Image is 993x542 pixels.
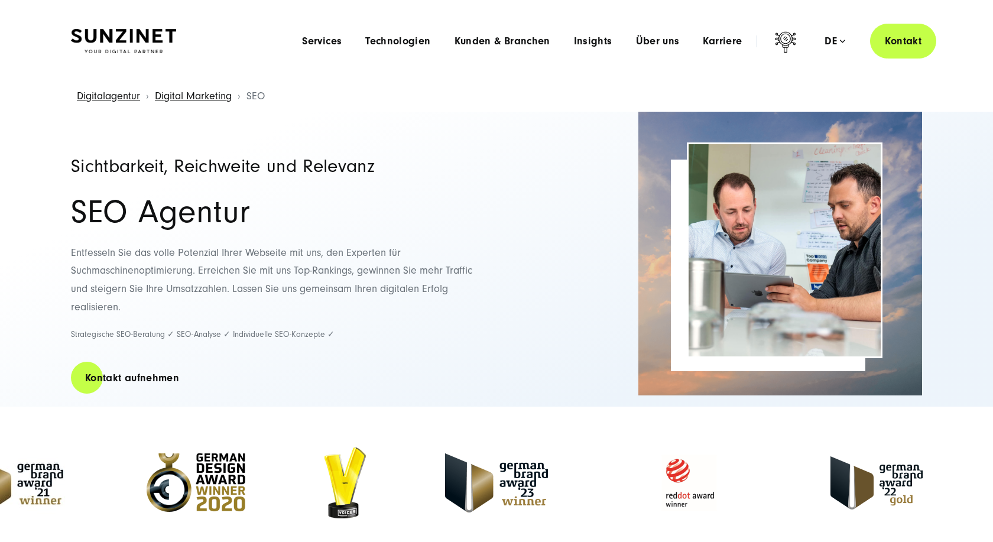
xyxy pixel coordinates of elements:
[574,35,612,47] a: Insights
[155,90,232,102] a: Digital Marketing
[71,196,485,229] h1: SEO Agentur
[825,35,845,47] div: de
[455,35,550,47] a: Kunden & Branchen
[71,330,335,339] span: Strategische SEO-Beratung ✓ SEO-Analyse ✓ Individuelle SEO-Konzepte ✓
[870,24,936,59] a: Kontakt
[703,35,742,47] a: Karriere
[71,156,485,177] h2: Sichtbarkeit, Reichweite und Relevanz
[77,90,140,102] a: Digitalagentur
[627,447,751,518] img: Reddot Award Winner - Full Service Digitalagentur SUNZINET
[365,35,430,47] a: Technologien
[636,35,680,47] a: Über uns
[445,453,548,512] img: German Brand Award 2023 Winner - Full Service digital agentur SUNZINET
[71,29,176,54] img: SUNZINET Full Service Digital Agentur
[302,35,342,47] a: Services
[147,453,245,512] img: German Design Award Winner 2020 - Full Service Digitalagentur SUNZINET
[246,90,265,102] span: SEO
[638,112,922,395] img: Full-Service Digitalagentur SUNZINET - Business Applications Web & Cloud_2
[71,361,193,395] a: Kontakt aufnehmen
[324,447,366,518] img: Staffbase Voices - Bestes Team für interne Kommunikation Award Winner
[71,246,472,313] span: Entfesseln Sie das volle Potenzial Ihrer Webseite mit uns, den Experten für Suchmaschinenoptimier...
[689,144,881,356] img: SEO Agentur Header | Zwei Kollegen schauen in eine modernen Büro auf ein Tablet
[830,456,923,509] img: German Brand Award 2022 Gold Winner - Full Service Digitalagentur SUNZINET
